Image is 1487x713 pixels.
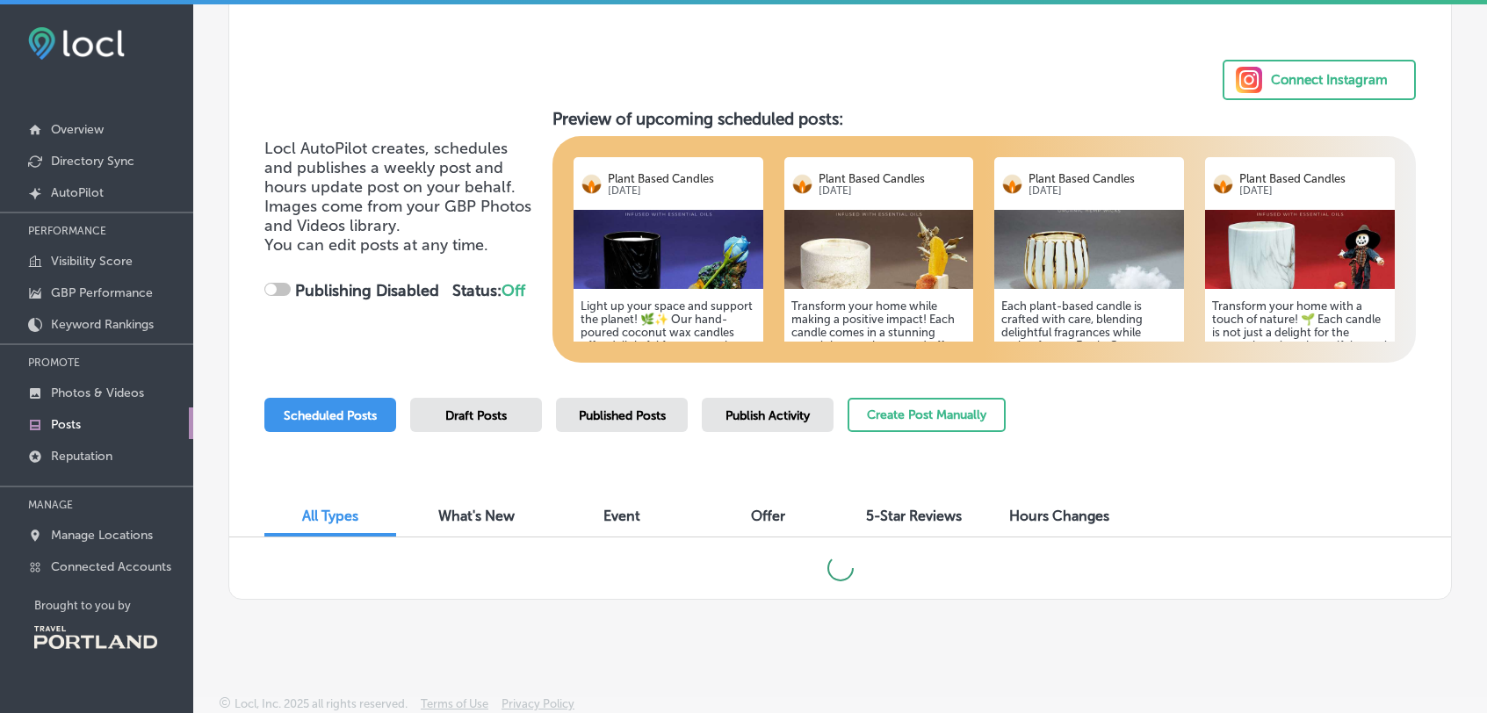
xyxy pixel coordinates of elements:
img: 8ac1b423-9dce-4ff2-baed-04263aecc944Marquina_Ceramic_Midnight.jpg [574,210,763,289]
span: All Types [302,508,358,524]
span: Publish Activity [725,408,810,423]
p: Overview [51,122,104,137]
p: Plant Based Candles [1239,172,1388,185]
span: Offer [751,508,785,524]
p: Photos & Videos [51,385,144,400]
span: Event [603,508,640,524]
p: Plant Based Candles [1029,172,1177,185]
span: 5-Star Reviews [866,508,962,524]
h3: Preview of upcoming scheduled posts: [552,109,1416,129]
p: [DATE] [608,185,756,197]
button: Connect Instagram [1223,60,1416,100]
p: Manage Locations [51,528,153,543]
p: Keyword Rankings [51,317,154,332]
p: Plant Based Candles [608,172,756,185]
h5: Transform your home with a touch of nature! 🌱 Each candle is not just a delight for the senses, b... [1212,299,1388,471]
h5: Transform your home while making a positive impact! Each candle comes in a stunning vessel that c... [791,299,967,484]
p: [DATE] [819,185,967,197]
button: Create Post Manually [848,398,1006,432]
strong: Status: [452,281,525,300]
img: fda3e92497d09a02dc62c9cd864e3231.png [28,27,125,60]
span: Hours Changes [1009,508,1109,524]
span: Scheduled Posts [284,408,377,423]
img: logo [791,173,813,195]
p: Directory Sync [51,154,134,169]
img: 5f1a6b7a-bd1f-4b14-8568-3f7eebe72160Vessel_Collab_Dapper.jpg [784,210,974,289]
img: logo [1001,173,1023,195]
p: GBP Performance [51,285,153,300]
p: Brought to you by [34,599,193,612]
p: Posts [51,417,81,432]
span: Draft Posts [445,408,507,423]
div: Connect Instagram [1271,67,1388,93]
span: You can edit posts at any time. [264,235,488,255]
h5: Each plant-based candle is crafted with care, blending delightful fragrances while caring for our... [1001,299,1177,484]
p: Locl, Inc. 2025 all rights reserved. [235,697,408,710]
strong: Publishing Disabled [295,281,439,300]
p: Visibility Score [51,254,133,269]
img: 96532826-6fd6-4861-934b-fc66938bf92aGold_Banded_Unscented.jpg [994,210,1184,289]
p: [DATE] [1029,185,1177,197]
p: [DATE] [1239,185,1388,197]
span: What's New [438,508,515,524]
span: Off [502,281,525,300]
span: Locl AutoPilot creates, schedules and publishes a weekly post and hours update post on your behal... [264,139,531,235]
p: Connected Accounts [51,559,171,574]
img: logo [1212,173,1234,195]
img: df578a0b-0958-49b6-9976-494bf93cd823Marble_Round_Orchard.jpg [1205,210,1395,289]
h5: Light up your space and support the planet! 🌿✨ Our hand-poured coconut wax candles offer delightf... [581,299,756,471]
img: Travel Portland [34,626,157,649]
p: AutoPilot [51,185,104,200]
p: Plant Based Candles [819,172,967,185]
p: Reputation [51,449,112,464]
img: logo [581,173,603,195]
span: Published Posts [579,408,666,423]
